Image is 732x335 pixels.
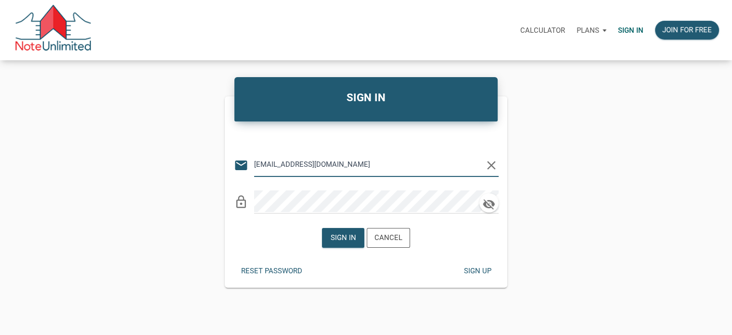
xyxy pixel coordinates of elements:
div: Join for free [662,25,712,36]
i: email [234,158,248,173]
div: Sign up [463,266,491,277]
input: Email [254,154,484,175]
a: Sign in [612,15,649,45]
p: Sign in [618,26,643,35]
div: Sign in [331,232,356,243]
button: Sign in [322,228,364,248]
a: Plans [571,15,612,45]
i: clear [484,158,499,173]
a: Calculator [514,15,571,45]
button: Plans [571,16,612,45]
div: Cancel [374,232,402,243]
p: Plans [577,26,599,35]
button: Sign up [456,262,499,281]
div: Reset password [241,266,302,277]
h4: SIGN IN [242,90,491,106]
p: Calculator [520,26,565,35]
button: Reset password [234,262,309,281]
button: Cancel [367,228,410,248]
img: NoteUnlimited [14,5,92,55]
a: Join for free [649,15,725,45]
i: lock_outline [234,195,248,209]
button: Join for free [655,21,719,40]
